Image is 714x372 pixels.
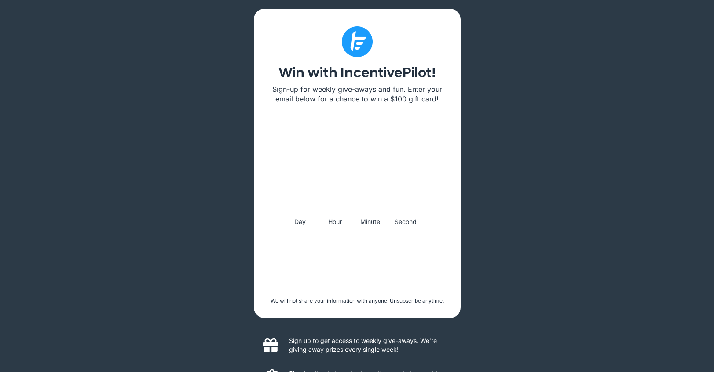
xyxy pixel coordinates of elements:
p: We will not share your information with anyone. Unsubscribe anytime. [267,297,447,305]
img: Subtract (1) [342,26,373,57]
div: Day [282,217,318,228]
p: Sign-up for weekly give-aways and fun. Enter your email below for a chance to win a $100 gift card! [271,84,443,104]
div: Hour [318,217,353,228]
h1: Win with IncentivePilot! [271,66,443,80]
p: Sign up to get access to weekly give-aways. We’re giving away prizes every single week! [289,336,452,354]
div: Minute [353,217,388,228]
div: Second [388,217,423,228]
